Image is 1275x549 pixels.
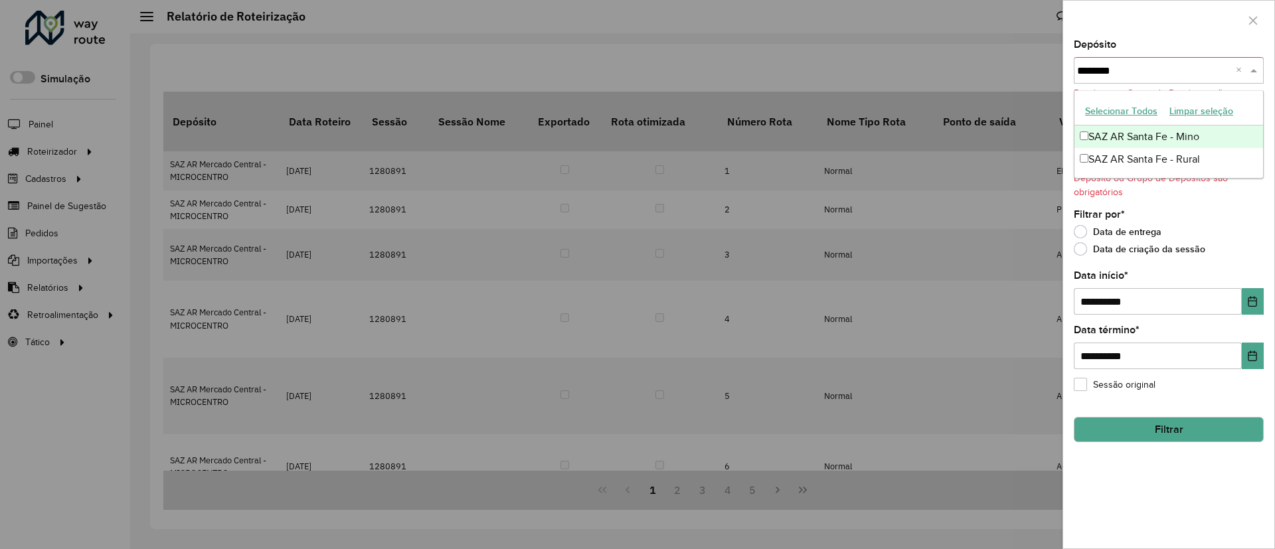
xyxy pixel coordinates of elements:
[1242,288,1264,315] button: Choose Date
[1236,62,1247,78] span: Clear all
[1074,417,1264,442] button: Filtrar
[1074,148,1263,171] div: SAZ AR Santa Fe - Rural
[1074,225,1161,238] label: Data de entrega
[1079,101,1163,121] button: Selecionar Todos
[1163,101,1239,121] button: Limpar seleção
[1074,88,1228,112] formly-validation-message: Depósito ou Grupo de Depósitos são obrigatórios
[1074,268,1128,283] label: Data início
[1242,343,1264,369] button: Choose Date
[1074,322,1140,338] label: Data término
[1074,206,1125,222] label: Filtrar por
[1074,125,1263,148] div: SAZ AR Santa Fe - Mino
[1074,378,1155,392] label: Sessão original
[1074,90,1264,179] ng-dropdown-panel: Options list
[1074,37,1116,52] label: Depósito
[1074,242,1205,256] label: Data de criação da sessão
